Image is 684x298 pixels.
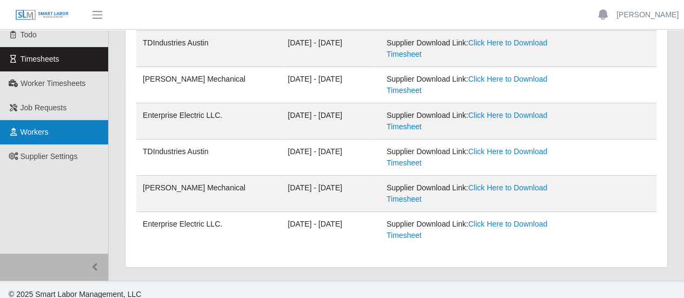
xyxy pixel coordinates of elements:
[136,176,281,212] td: [PERSON_NAME] Mechanical
[281,67,372,103] td: [DATE] - [DATE]
[616,9,679,21] a: [PERSON_NAME]
[15,9,69,21] img: SLM Logo
[21,128,49,136] span: Workers
[136,103,281,140] td: Enterprise Electric LLC.
[387,182,552,205] div: Supplier Download Link:
[387,146,552,169] div: Supplier Download Link:
[387,37,552,60] div: Supplier Download Link:
[21,79,85,88] span: Worker Timesheets
[281,176,372,212] td: [DATE] - [DATE]
[387,218,552,241] div: Supplier Download Link:
[281,140,372,176] td: [DATE] - [DATE]
[21,30,37,39] span: Todo
[136,212,281,248] td: Enterprise Electric LLC.
[387,74,552,96] div: Supplier Download Link:
[136,67,281,103] td: [PERSON_NAME] Mechanical
[136,30,281,67] td: TDIndustries Austin
[21,55,59,63] span: Timesheets
[136,140,281,176] td: TDIndustries Austin
[281,30,372,67] td: [DATE] - [DATE]
[21,152,78,161] span: Supplier Settings
[21,103,67,112] span: Job Requests
[387,110,552,133] div: Supplier Download Link:
[281,103,372,140] td: [DATE] - [DATE]
[281,212,372,248] td: [DATE] - [DATE]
